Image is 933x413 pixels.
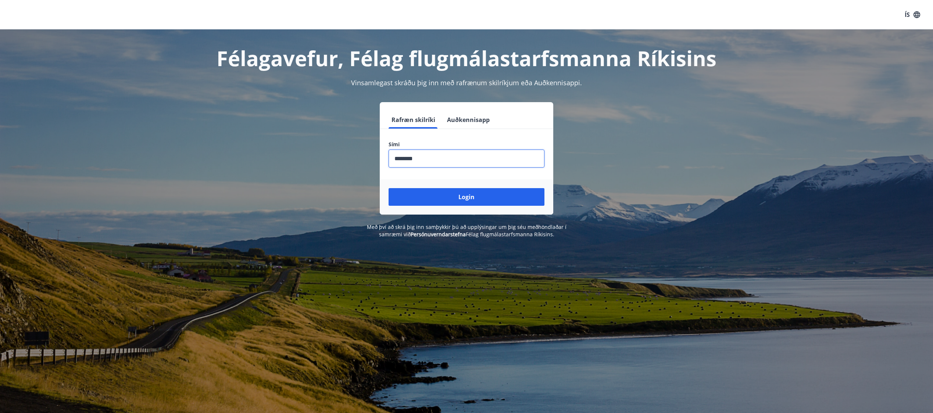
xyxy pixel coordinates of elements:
[389,188,544,206] button: Login
[367,223,566,238] span: Með því að skrá þig inn samþykkir þú að upplýsingar um þig séu meðhöndlaðar í samræmi við Félag f...
[351,78,582,87] span: Vinsamlegast skráðu þig inn með rafrænum skilríkjum eða Auðkennisappi.
[411,231,466,238] a: Persónuverndarstefna
[389,111,438,129] button: Rafræn skilríki
[444,111,493,129] button: Auðkennisapp
[901,8,924,21] button: ÍS
[389,141,544,148] label: Sími
[211,44,722,72] h1: Félagavefur, Félag flugmálastarfsmanna Ríkisins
